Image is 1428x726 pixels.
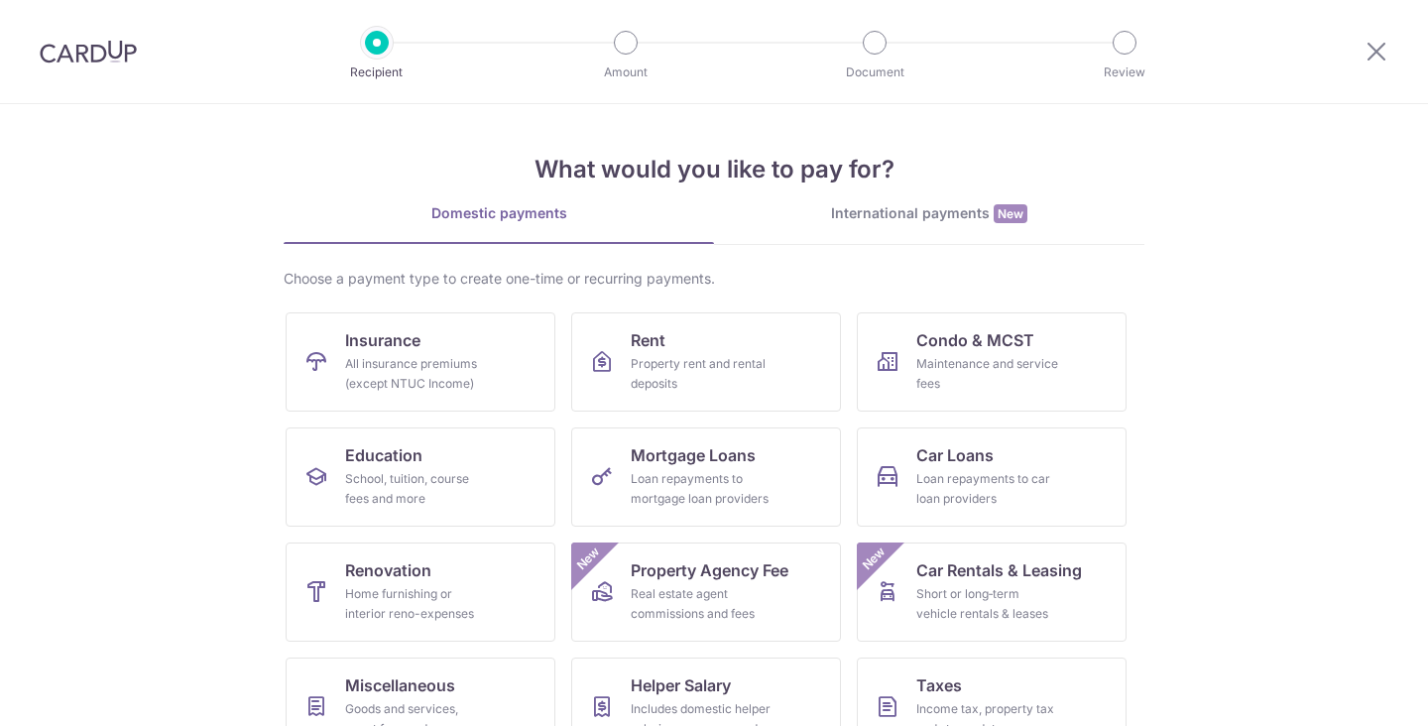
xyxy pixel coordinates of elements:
[916,673,962,697] span: Taxes
[571,312,841,412] a: RentProperty rent and rental deposits
[916,354,1059,394] div: Maintenance and service fees
[572,543,605,575] span: New
[571,543,841,642] a: Property Agency FeeReal estate agent commissions and feesNew
[858,543,891,575] span: New
[345,354,488,394] div: All insurance premiums (except NTUC Income)
[345,584,488,624] div: Home furnishing or interior reno-expenses
[284,203,714,223] div: Domestic payments
[40,40,137,63] img: CardUp
[801,62,948,82] p: Document
[345,469,488,509] div: School, tuition, course fees and more
[286,427,555,527] a: EducationSchool, tuition, course fees and more
[284,152,1144,187] h4: What would you like to pay for?
[857,312,1127,412] a: Condo & MCSTMaintenance and service fees
[714,203,1144,224] div: International payments
[345,443,422,467] span: Education
[284,269,1144,289] div: Choose a payment type to create one-time or recurring payments.
[857,543,1127,642] a: Car Rentals & LeasingShort or long‑term vehicle rentals & leasesNew
[345,673,455,697] span: Miscellaneous
[303,62,450,82] p: Recipient
[631,443,756,467] span: Mortgage Loans
[1301,666,1408,716] iframe: Ouvre un widget dans lequel vous pouvez trouver plus d’informations
[631,673,731,697] span: Helper Salary
[631,584,773,624] div: Real estate agent commissions and fees
[631,328,665,352] span: Rent
[631,469,773,509] div: Loan repayments to mortgage loan providers
[916,443,994,467] span: Car Loans
[994,204,1027,223] span: New
[345,558,431,582] span: Renovation
[345,328,420,352] span: Insurance
[286,312,555,412] a: InsuranceAll insurance premiums (except NTUC Income)
[631,558,788,582] span: Property Agency Fee
[916,328,1034,352] span: Condo & MCST
[552,62,699,82] p: Amount
[1051,62,1198,82] p: Review
[857,427,1127,527] a: Car LoansLoan repayments to car loan providers
[916,469,1059,509] div: Loan repayments to car loan providers
[916,558,1082,582] span: Car Rentals & Leasing
[286,543,555,642] a: RenovationHome furnishing or interior reno-expenses
[916,584,1059,624] div: Short or long‑term vehicle rentals & leases
[571,427,841,527] a: Mortgage LoansLoan repayments to mortgage loan providers
[631,354,773,394] div: Property rent and rental deposits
